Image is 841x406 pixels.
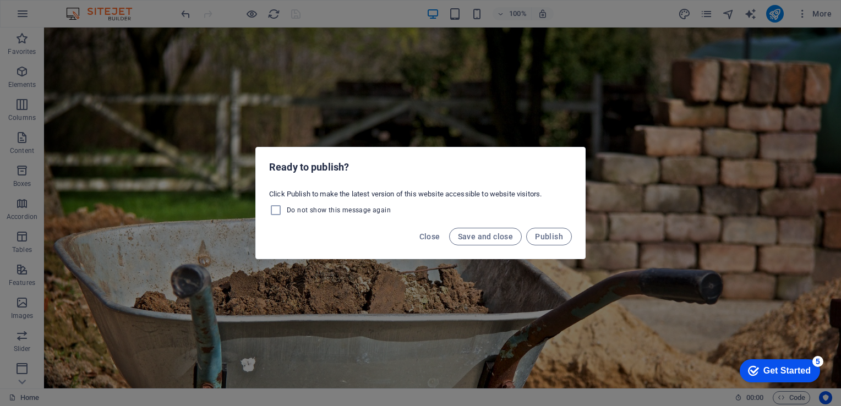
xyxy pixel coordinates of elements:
button: Close [415,228,445,245]
span: Save and close [458,232,514,241]
div: Get Started 5 items remaining, 0% complete [9,6,89,29]
button: Publish [526,228,572,245]
h2: Ready to publish? [269,161,572,174]
div: Click Publish to make the latest version of this website accessible to website visitors. [256,185,585,221]
span: Do not show this message again [287,206,391,215]
div: 5 [81,2,92,13]
span: Publish [535,232,563,241]
button: Save and close [449,228,522,245]
span: Close [419,232,440,241]
div: Get Started [32,12,80,22]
